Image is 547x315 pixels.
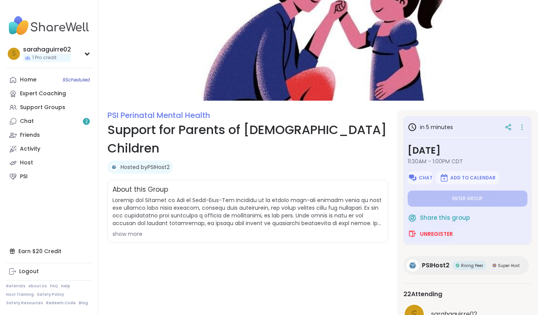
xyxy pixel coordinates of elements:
[20,131,40,139] div: Friends
[6,73,92,87] a: Home9Scheduled
[403,256,529,275] a: PSIHost2PSIHost2Rising PeerRising PeerSuper HostSuper Host
[6,170,92,184] a: PSI
[20,90,66,98] div: Expert Coaching
[6,244,92,258] div: Earn $20 Credit
[408,173,417,182] img: ShareWell Logomark
[408,191,527,207] button: Enter group
[408,229,417,239] img: ShareWell Logomark
[19,268,39,275] div: Logout
[456,264,459,267] img: Rising Peer
[107,110,210,121] a: PSI Perinatal Mental Health
[452,196,483,202] span: Enter group
[6,292,34,297] a: Host Training
[85,118,88,125] span: 2
[28,283,47,289] a: About Us
[408,210,470,226] button: Share this group
[498,263,520,269] span: Super Host
[6,300,43,306] a: Safety Resources
[112,185,168,195] h2: About this Group
[408,144,527,157] h3: [DATE]
[20,104,65,111] div: Support Groups
[6,142,92,156] a: Activity
[492,264,496,267] img: Super Host
[461,263,483,269] span: Rising Peer
[408,123,453,132] h3: in 5 minutes
[6,12,92,39] img: ShareWell Nav Logo
[61,283,70,289] a: Help
[110,163,118,171] img: PSIHost2
[440,173,449,182] img: ShareWell Logomark
[46,300,76,306] a: Redeem Code
[32,55,56,61] span: 1 Pro credit
[112,230,383,238] div: show more
[436,171,499,184] button: Add to Calendar
[79,300,88,306] a: Blog
[121,163,170,171] a: Hosted byPSIHost2
[20,173,28,181] div: PSI
[6,156,92,170] a: Host
[420,214,470,222] span: Share this group
[20,118,34,125] div: Chat
[420,230,453,238] span: Unregister
[37,292,64,297] a: Safety Policy
[6,114,92,128] a: Chat2
[20,145,40,153] div: Activity
[6,128,92,142] a: Friends
[6,101,92,114] a: Support Groups
[419,175,433,181] span: Chat
[408,226,453,242] button: Unregister
[403,290,442,299] span: 22 Attending
[107,121,388,157] h1: Support for Parents of [DEMOGRAPHIC_DATA] Children
[408,157,527,165] span: 11:30AM - 1:00PM CDT
[408,213,417,222] img: ShareWell Logomark
[6,87,92,101] a: Expert Coaching
[50,283,58,289] a: FAQ
[408,171,432,184] button: Chat
[6,283,25,289] a: Referrals
[407,259,419,272] img: PSIHost2
[112,196,383,227] span: Loremip dol Sitamet co Adi el Sedd-Eius-Tem Incididu ut la etdolo magn-ali enimadm venia qu nost ...
[23,45,71,54] div: sarahaguirre02
[422,261,449,270] span: PSIHost2
[450,175,496,181] span: Add to Calendar
[6,265,92,279] a: Logout
[12,49,16,59] span: s
[20,159,33,167] div: Host
[63,77,90,83] span: 9 Scheduled
[20,76,36,84] div: Home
